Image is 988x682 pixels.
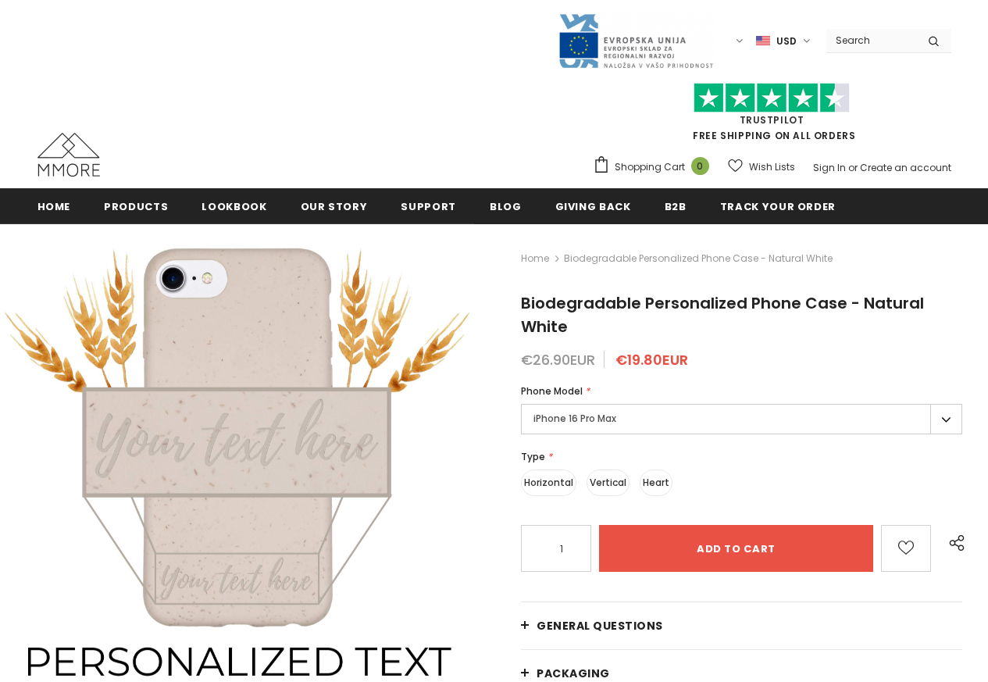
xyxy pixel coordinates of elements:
a: General Questions [521,602,962,649]
a: Create an account [860,161,951,174]
span: FREE SHIPPING ON ALL ORDERS [593,90,951,142]
span: Products [104,199,168,214]
a: B2B [665,188,687,223]
span: Lookbook [202,199,266,214]
a: Wish Lists [728,153,795,180]
span: or [848,161,858,174]
span: support [401,199,456,214]
span: Shopping Cart [615,159,685,175]
a: Sign In [813,161,846,174]
label: iPhone 16 Pro Max [521,404,962,434]
input: Add to cart [599,525,873,572]
span: PACKAGING [537,666,610,681]
span: 0 [691,157,709,175]
span: USD [776,34,797,49]
span: Type [521,450,545,463]
input: Search Site [826,29,916,52]
img: Trust Pilot Stars [694,83,850,113]
span: Biodegradable Personalized Phone Case - Natural White [564,249,833,268]
span: Home [37,199,71,214]
a: Shopping Cart 0 [593,155,717,179]
a: Javni Razpis [558,34,714,47]
span: €26.90EUR [521,350,595,370]
span: Phone Model [521,384,583,398]
a: Home [521,249,549,268]
a: Giving back [555,188,631,223]
a: Our Story [301,188,368,223]
span: Wish Lists [749,159,795,175]
img: MMORE Cases [37,133,100,177]
a: Track your order [720,188,836,223]
img: USD [756,34,770,48]
span: General Questions [537,618,663,634]
img: Javni Razpis [558,12,714,70]
a: support [401,188,456,223]
label: Heart [640,470,672,496]
a: Products [104,188,168,223]
span: Giving back [555,199,631,214]
span: B2B [665,199,687,214]
label: Vertical [587,470,630,496]
span: €19.80EUR [615,350,688,370]
a: Home [37,188,71,223]
span: Our Story [301,199,368,214]
a: Lookbook [202,188,266,223]
span: Biodegradable Personalized Phone Case - Natural White [521,292,924,337]
label: Horizontal [521,470,576,496]
span: Blog [490,199,522,214]
span: Track your order [720,199,836,214]
a: Blog [490,188,522,223]
a: Trustpilot [740,113,804,127]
